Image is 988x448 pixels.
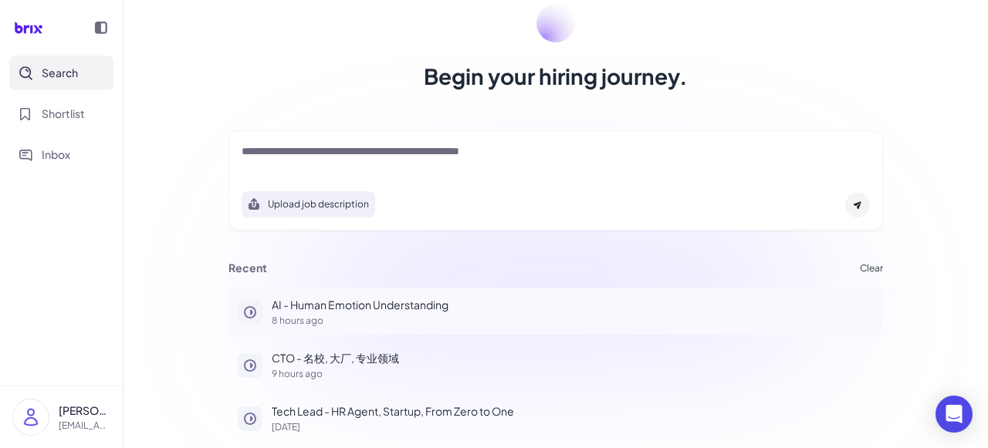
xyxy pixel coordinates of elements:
span: Shortlist [42,106,85,122]
div: Open Intercom Messenger [936,396,973,433]
p: [DATE] [272,423,874,432]
span: Search [42,65,78,81]
p: AI - Human Emotion Understanding [272,297,874,313]
button: Shortlist [9,96,113,131]
h1: Begin your hiring journey. [424,61,688,92]
img: user_logo.png [13,399,49,435]
button: CTO - 名校, 大厂, 专业领域9 hours ago [228,341,883,388]
button: Inbox [9,137,113,172]
button: Search [9,56,113,90]
h3: Recent [228,261,267,275]
button: AI - Human Emotion Understanding8 hours ago [228,288,883,335]
button: Tech Lead - HR Agent, Startup, From Zero to One[DATE] [228,394,883,441]
p: 9 hours ago [272,369,874,379]
p: [PERSON_NAME] [59,403,110,419]
p: Tech Lead - HR Agent, Startup, From Zero to One [272,403,874,419]
p: CTO - 名校, 大厂, 专业领域 [272,350,874,366]
span: Inbox [42,147,70,163]
p: [EMAIL_ADDRESS][DOMAIN_NAME] [59,419,110,433]
button: Clear [860,264,883,273]
p: 8 hours ago [272,316,874,325]
button: Search using job description [242,191,375,217]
